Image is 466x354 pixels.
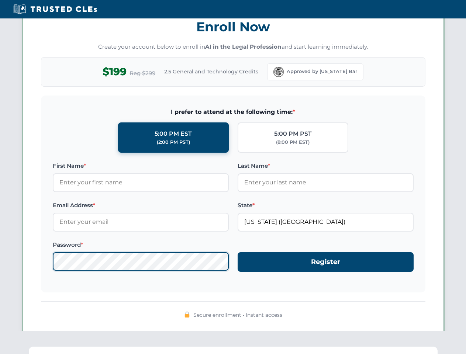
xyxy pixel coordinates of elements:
[53,107,414,117] span: I prefer to attend at the following time:
[11,4,99,15] img: Trusted CLEs
[205,43,282,50] strong: AI in the Legal Profession
[193,311,282,319] span: Secure enrollment • Instant access
[53,213,229,231] input: Enter your email
[155,129,192,139] div: 5:00 PM EST
[238,213,414,231] input: Florida (FL)
[41,15,425,38] h3: Enroll Now
[157,139,190,146] div: (2:00 PM PST)
[276,139,310,146] div: (8:00 PM EST)
[53,201,229,210] label: Email Address
[238,252,414,272] button: Register
[238,173,414,192] input: Enter your last name
[103,63,127,80] span: $199
[238,162,414,170] label: Last Name
[164,67,258,76] span: 2.5 General and Technology Credits
[130,69,155,78] span: Reg $299
[53,162,229,170] label: First Name
[274,129,312,139] div: 5:00 PM PST
[53,240,229,249] label: Password
[287,68,357,75] span: Approved by [US_STATE] Bar
[238,201,414,210] label: State
[53,173,229,192] input: Enter your first name
[273,67,284,77] img: Florida Bar
[41,43,425,51] p: Create your account below to enroll in and start learning immediately.
[184,312,190,317] img: 🔒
